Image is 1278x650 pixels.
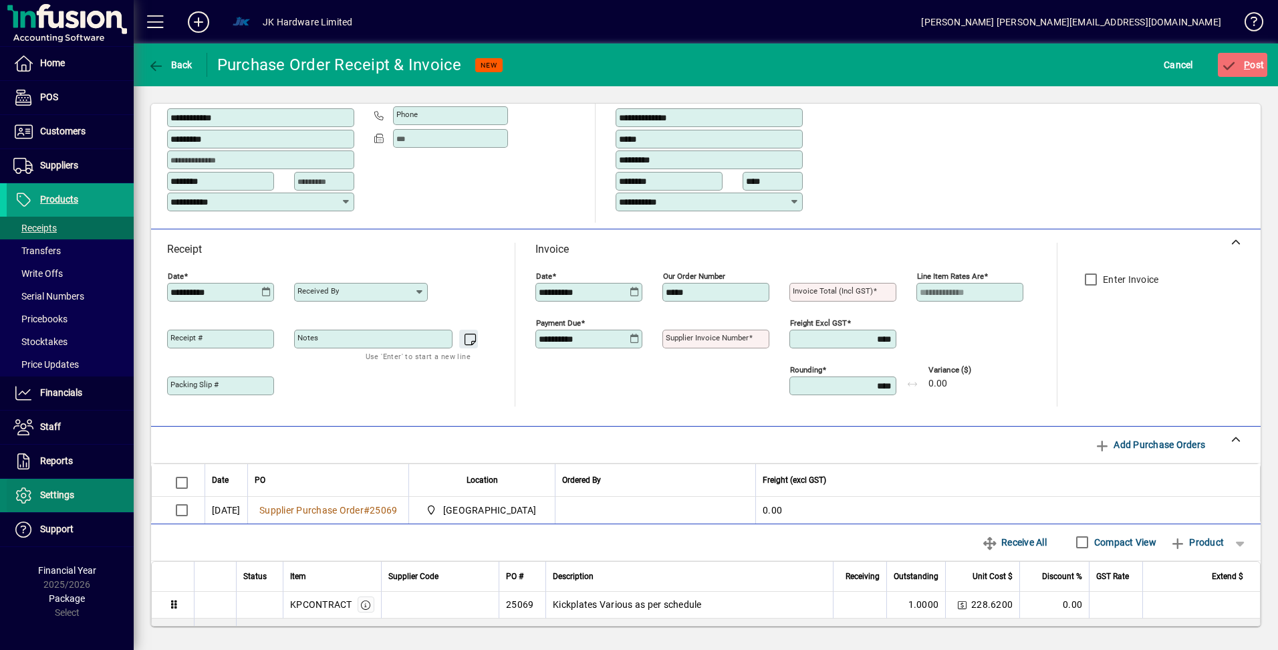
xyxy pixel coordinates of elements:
[40,524,74,534] span: Support
[49,593,85,604] span: Package
[1164,54,1193,76] span: Cancel
[263,11,352,33] div: JK Hardware Limited
[370,505,397,516] span: 25069
[40,160,78,171] span: Suppliers
[7,149,134,183] a: Suppliers
[971,598,1013,611] span: 228.6200
[366,348,471,364] mat-hint: Use 'Enter' to start a new line
[7,353,134,376] a: Price Updates
[973,569,1013,584] span: Unit Cost $
[40,490,74,500] span: Settings
[894,569,938,584] span: Outstanding
[243,569,267,584] span: Status
[1094,434,1205,455] span: Add Purchase Orders
[13,223,57,233] span: Receipts
[1100,273,1158,286] label: Enter Invoice
[388,569,438,584] span: Supplier Code
[1212,569,1243,584] span: Extend $
[536,318,581,328] mat-label: Payment due
[1235,3,1261,46] a: Knowledge Base
[177,10,220,34] button: Add
[13,336,68,347] span: Stocktakes
[220,10,263,34] button: Profile
[212,473,241,487] div: Date
[396,110,418,119] mat-label: Phone
[290,598,352,611] div: KPCONTRACT
[553,569,594,584] span: Description
[13,291,84,302] span: Serial Numbers
[443,504,536,517] span: [GEOGRAPHIC_DATA]
[793,286,873,296] mat-label: Invoice Total (incl GST)
[170,333,203,342] mat-label: Receipt #
[255,473,402,487] div: PO
[481,61,497,70] span: NEW
[7,411,134,444] a: Staff
[1160,53,1196,77] button: Cancel
[7,115,134,148] a: Customers
[144,53,196,77] button: Back
[562,473,749,487] div: Ordered By
[663,272,725,281] mat-label: Our order number
[7,239,134,262] a: Transfers
[255,503,402,518] a: Supplier Purchase Order#25069
[846,569,880,584] span: Receiving
[1089,433,1210,457] button: Add Purchase Orders
[40,58,65,68] span: Home
[7,262,134,285] a: Write Offs
[886,592,945,619] td: 1.0000
[7,308,134,330] a: Pricebooks
[499,592,545,619] td: 25069
[212,473,229,487] span: Date
[364,505,370,516] span: #
[790,318,847,328] mat-label: Freight excl GST
[40,421,61,432] span: Staff
[40,387,82,398] span: Financials
[255,473,265,487] span: PO
[7,81,134,114] a: POS
[467,473,498,487] span: Location
[506,569,523,584] span: PO #
[7,330,134,353] a: Stocktakes
[148,60,193,70] span: Back
[982,532,1047,553] span: Receive All
[168,272,184,281] mat-label: Date
[1170,532,1224,553] span: Product
[1042,569,1082,584] span: Discount %
[134,53,207,77] app-page-header-button: Back
[422,502,541,518] span: Auckland
[562,473,601,487] span: Ordered By
[790,365,822,374] mat-label: Rounding
[40,126,86,136] span: Customers
[259,505,364,516] span: Supplier Purchase Order
[237,625,1260,639] div: 2 @ 790x200 $23.38 2 @ 695x300 $29.06 2 @ 725x300 $30.31 2 @ 790x300 $31.56 Send Directly to: Tul...
[7,285,134,308] a: Serial Numbers
[536,272,552,281] mat-label: Date
[217,54,462,76] div: Purchase Order Receipt & Invoice
[952,595,971,614] button: Change Price Levels
[297,286,339,296] mat-label: Received by
[1096,569,1129,584] span: GST Rate
[297,333,318,342] mat-label: Notes
[38,565,96,576] span: Financial Year
[1019,592,1089,619] td: 0.00
[7,445,134,478] a: Reports
[1244,60,1250,70] span: P
[7,479,134,512] a: Settings
[13,268,63,279] span: Write Offs
[7,513,134,546] a: Support
[7,47,134,80] a: Home
[40,92,58,102] span: POS
[763,473,826,487] span: Freight (excl GST)
[977,530,1052,554] button: Receive All
[205,497,247,524] td: [DATE]
[755,497,1260,524] td: 0.00
[928,366,1009,374] span: Variance ($)
[13,359,79,370] span: Price Updates
[13,245,61,256] span: Transfers
[40,455,73,466] span: Reports
[170,380,219,389] mat-label: Packing Slip #
[40,194,78,205] span: Products
[290,569,306,584] span: Item
[763,473,1243,487] div: Freight (excl GST)
[917,272,984,281] mat-label: Line item rates are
